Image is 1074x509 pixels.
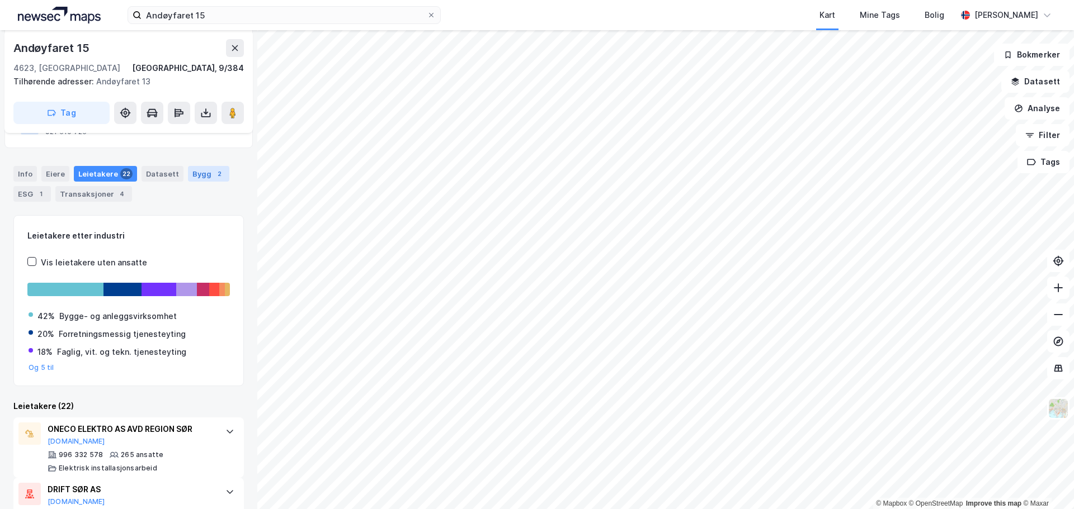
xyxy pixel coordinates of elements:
input: Søk på adresse, matrikkel, gårdeiere, leietakere eller personer [142,7,427,23]
button: Datasett [1001,70,1070,93]
div: 996 332 578 [59,450,103,459]
div: 42% [37,310,55,323]
a: Improve this map [966,500,1021,507]
button: [DOMAIN_NAME] [48,497,105,506]
div: Faglig, vit. og tekn. tjenesteyting [57,345,186,359]
div: [GEOGRAPHIC_DATA], 9/384 [132,61,244,75]
div: Vis leietakere uten ansatte [41,256,147,269]
div: Kontrollprogram for chat [1018,455,1074,509]
div: 4623, [GEOGRAPHIC_DATA] [13,61,120,75]
div: Leietakere (22) [13,399,244,413]
div: 22 [120,168,133,179]
div: Andøyfaret 15 [13,39,91,57]
a: OpenStreetMap [909,500,963,507]
button: Bokmerker [994,44,1070,66]
img: logo.a4113a55bc3d86da70a041830d287a7e.svg [18,7,101,23]
button: Tags [1018,151,1070,173]
div: Bolig [925,8,944,22]
div: Elektrisk installasjonsarbeid [59,464,157,473]
div: 1 [35,188,46,199]
div: Datasett [142,166,183,182]
img: Z [1048,398,1069,419]
button: Filter [1016,124,1070,146]
div: Leietakere etter industri [27,229,230,242]
div: Eiere [41,166,69,182]
iframe: Chat Widget [1018,455,1074,509]
div: 4 [116,188,128,199]
div: Andøyfaret 13 [13,75,235,88]
div: Leietakere [74,166,137,182]
div: DRIFT SØR AS [48,483,214,496]
div: 265 ansatte [121,450,163,459]
div: Info [13,166,37,182]
button: [DOMAIN_NAME] [48,437,105,446]
div: Forretningsmessig tjenesteyting [59,327,186,341]
div: 18% [37,345,53,359]
span: Tilhørende adresser: [13,77,96,86]
div: Kart [819,8,835,22]
div: 2 [214,168,225,179]
div: Mine Tags [860,8,900,22]
div: ONECO ELEKTRO AS AVD REGION SØR [48,422,214,436]
div: [PERSON_NAME] [974,8,1038,22]
div: Bygg [188,166,229,182]
a: Mapbox [876,500,907,507]
div: ESG [13,186,51,202]
button: Analyse [1005,97,1070,120]
div: 20% [37,327,54,341]
button: Tag [13,102,110,124]
button: Og 5 til [29,363,54,372]
div: Bygge- og anleggsvirksomhet [59,310,177,323]
div: Transaksjoner [55,186,132,202]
